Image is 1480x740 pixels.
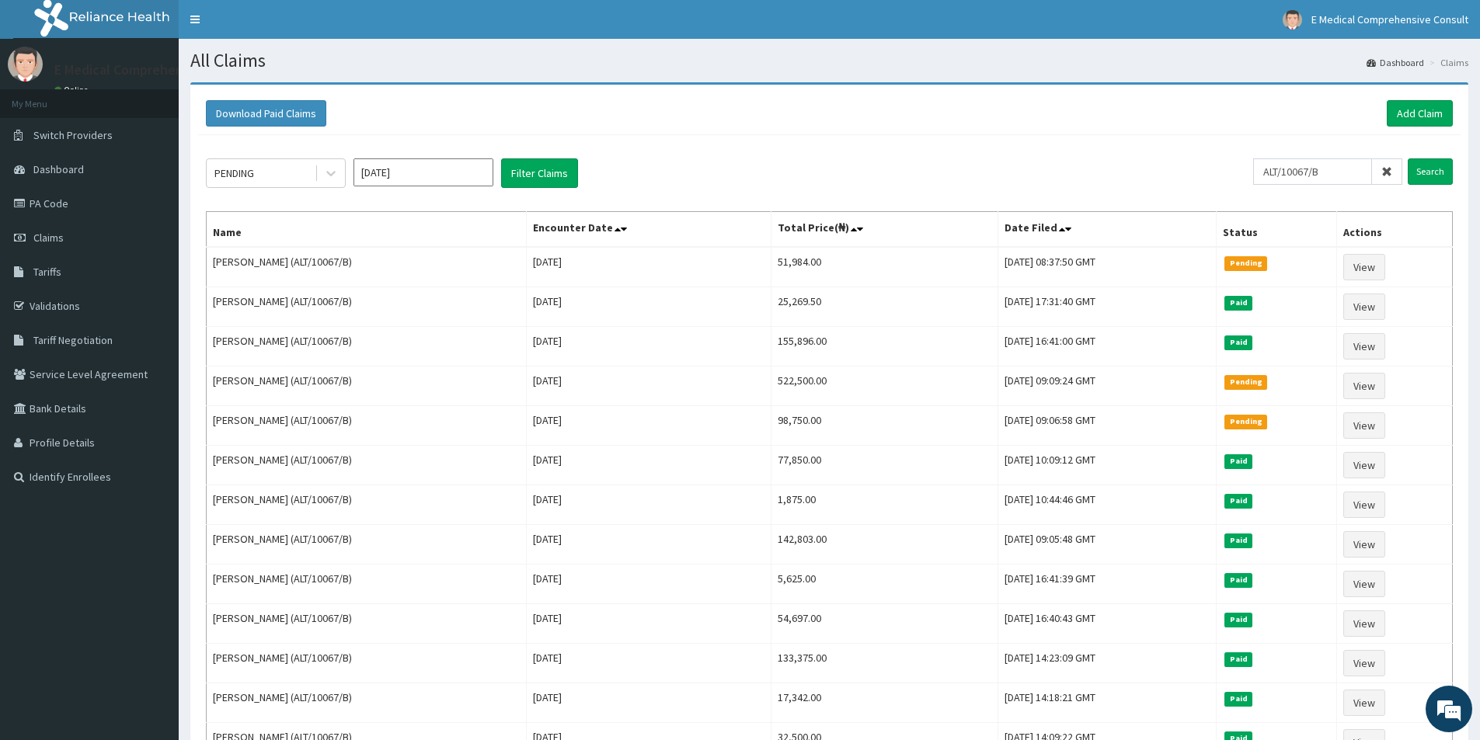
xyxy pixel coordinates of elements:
td: [PERSON_NAME] (ALT/10067/B) [207,604,527,644]
button: Filter Claims [501,158,578,188]
span: Paid [1224,533,1252,547]
img: User Image [1283,10,1302,30]
td: [PERSON_NAME] (ALT/10067/B) [207,247,527,287]
th: Total Price(₦) [771,212,998,248]
td: 5,625.00 [771,565,998,604]
td: [DATE] 16:41:39 GMT [998,565,1216,604]
td: [DATE] 09:09:24 GMT [998,367,1216,406]
a: View [1343,333,1385,360]
input: Select Month and Year [353,158,493,186]
td: [PERSON_NAME] (ALT/10067/B) [207,406,527,446]
input: Search [1408,158,1453,185]
td: 77,850.00 [771,446,998,485]
td: 25,269.50 [771,287,998,327]
td: [PERSON_NAME] (ALT/10067/B) [207,446,527,485]
td: [DATE] 17:31:40 GMT [998,287,1216,327]
td: [DATE] 14:18:21 GMT [998,683,1216,723]
td: [DATE] 10:44:46 GMT [998,485,1216,525]
button: Download Paid Claims [206,100,326,127]
span: Paid [1224,494,1252,508]
span: Paid [1224,692,1252,706]
td: [PERSON_NAME] (ALT/10067/B) [207,485,527,525]
a: View [1343,373,1385,399]
a: View [1343,610,1385,637]
td: [DATE] [526,644,771,683]
td: [DATE] [526,683,771,723]
span: Paid [1224,454,1252,468]
td: [DATE] 09:06:58 GMT [998,406,1216,446]
a: View [1343,531,1385,558]
span: Dashboard [33,162,84,176]
span: Pending [1224,256,1267,270]
img: User Image [8,47,43,82]
div: PENDING [214,165,254,181]
th: Name [207,212,527,248]
td: [DATE] [526,446,771,485]
a: View [1343,571,1385,597]
td: 54,697.00 [771,604,998,644]
span: Claims [33,231,64,245]
td: [DATE] [526,604,771,644]
td: [PERSON_NAME] (ALT/10067/B) [207,644,527,683]
td: [DATE] [526,287,771,327]
a: View [1343,492,1385,518]
span: E Medical Comprehensive Consult [1311,12,1468,26]
th: Actions [1336,212,1452,248]
td: [PERSON_NAME] (ALT/10067/B) [207,565,527,604]
span: Paid [1224,335,1252,349]
td: [DATE] 08:37:50 GMT [998,247,1216,287]
td: [PERSON_NAME] (ALT/10067/B) [207,525,527,565]
a: View [1343,650,1385,676]
td: [DATE] [526,485,771,525]
span: Switch Providers [33,128,113,142]
span: Paid [1224,652,1252,666]
p: E Medical Comprehensive Consult [54,63,257,77]
td: [DATE] [526,406,771,446]
a: Add Claim [1387,100,1453,127]
a: View [1343,294,1385,320]
span: Paid [1224,296,1252,310]
th: Date Filed [998,212,1216,248]
span: Tariffs [33,265,61,279]
td: 155,896.00 [771,327,998,367]
td: [DATE] [526,367,771,406]
h1: All Claims [190,50,1468,71]
span: Pending [1224,375,1267,389]
td: [DATE] 16:40:43 GMT [998,604,1216,644]
td: [PERSON_NAME] (ALT/10067/B) [207,367,527,406]
td: 133,375.00 [771,644,998,683]
td: 98,750.00 [771,406,998,446]
a: View [1343,412,1385,439]
td: [PERSON_NAME] (ALT/10067/B) [207,327,527,367]
th: Status [1217,212,1337,248]
a: View [1343,452,1385,478]
td: [PERSON_NAME] (ALT/10067/B) [207,287,527,327]
td: 51,984.00 [771,247,998,287]
td: [DATE] 10:09:12 GMT [998,446,1216,485]
td: [DATE] [526,565,771,604]
a: View [1343,690,1385,716]
a: Online [54,85,92,96]
td: [DATE] 09:05:48 GMT [998,525,1216,565]
th: Encounter Date [526,212,771,248]
td: [PERSON_NAME] (ALT/10067/B) [207,683,527,723]
td: 522,500.00 [771,367,998,406]
span: Pending [1224,415,1267,429]
td: 142,803.00 [771,525,998,565]
td: [DATE] [526,247,771,287]
td: [DATE] 16:41:00 GMT [998,327,1216,367]
li: Claims [1426,56,1468,69]
td: [DATE] [526,525,771,565]
td: 1,875.00 [771,485,998,525]
span: Paid [1224,613,1252,627]
td: [DATE] [526,327,771,367]
td: [DATE] 14:23:09 GMT [998,644,1216,683]
span: Paid [1224,573,1252,587]
td: 17,342.00 [771,683,998,723]
a: View [1343,254,1385,280]
input: Search by HMO ID [1253,158,1372,185]
span: Tariff Negotiation [33,333,113,347]
a: Dashboard [1367,56,1424,69]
